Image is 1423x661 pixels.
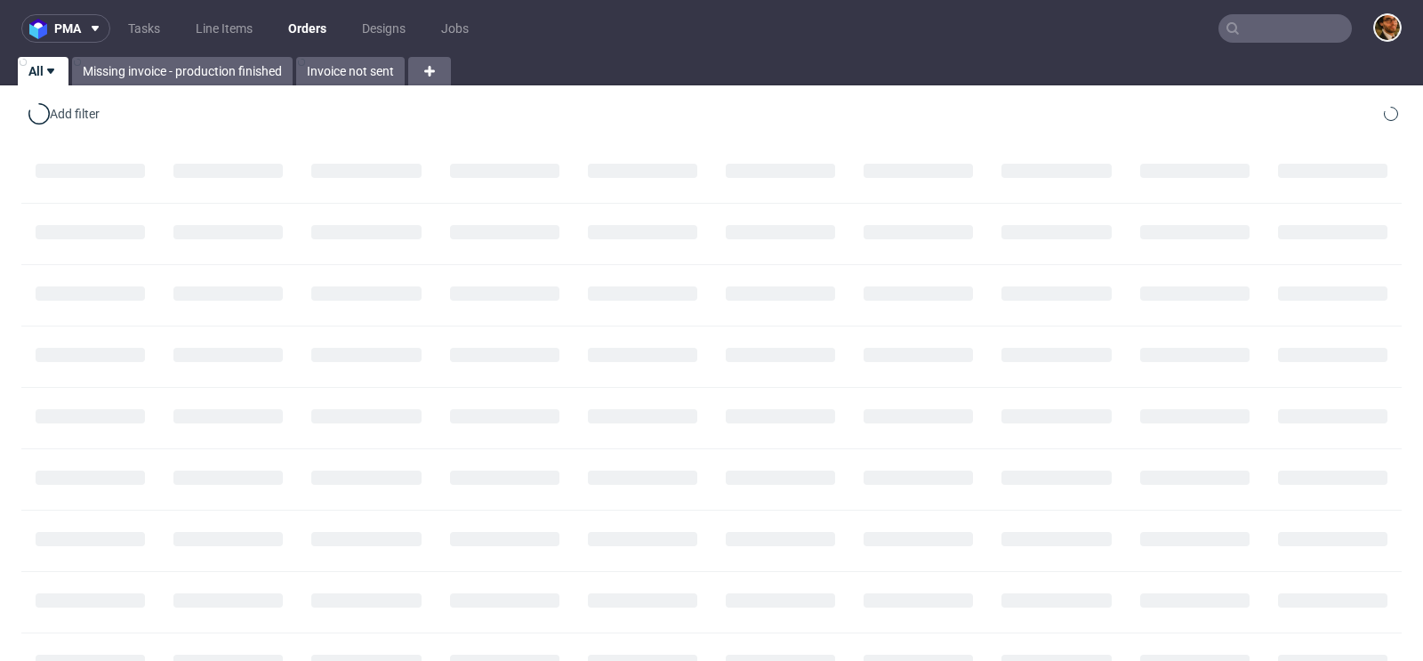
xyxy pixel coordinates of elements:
[185,14,263,43] a: Line Items
[21,14,110,43] button: pma
[296,57,405,85] a: Invoice not sent
[18,57,68,85] a: All
[117,14,171,43] a: Tasks
[72,57,293,85] a: Missing invoice - production finished
[351,14,416,43] a: Designs
[29,19,54,39] img: logo
[277,14,337,43] a: Orders
[430,14,479,43] a: Jobs
[25,100,103,128] div: Add filter
[1375,15,1400,40] img: Matteo Corsico
[54,22,81,35] span: pma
